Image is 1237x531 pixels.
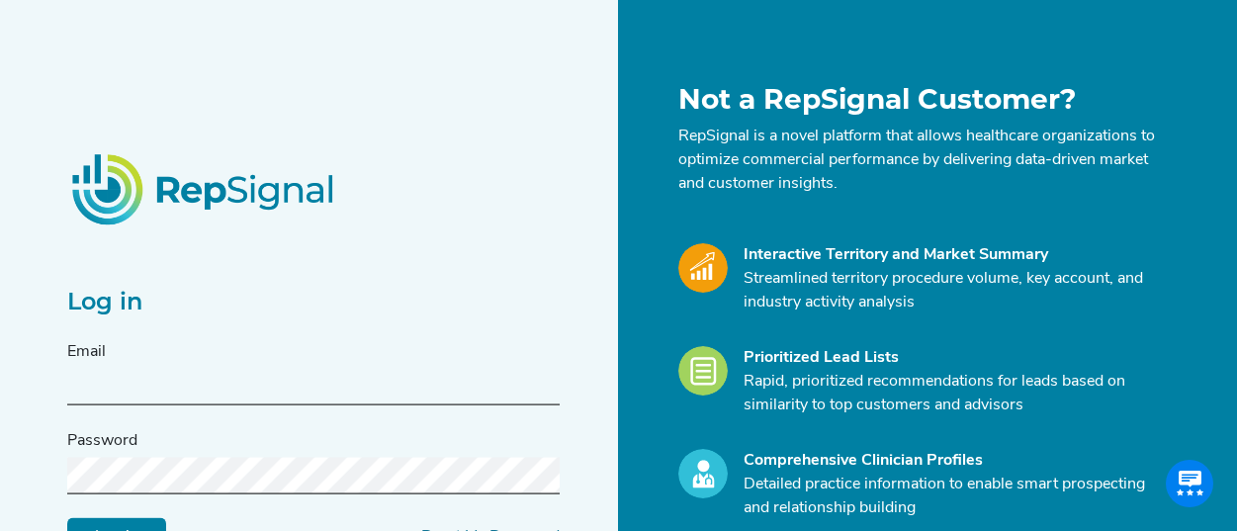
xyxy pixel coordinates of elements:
img: Leads_Icon.28e8c528.svg [678,346,728,396]
img: Profile_Icon.739e2aba.svg [678,449,728,498]
h2: Log in [67,288,560,316]
h1: Not a RepSignal Customer? [678,83,1159,117]
div: Prioritized Lead Lists [744,346,1159,370]
div: Interactive Territory and Market Summary [744,243,1159,267]
label: Email [67,340,106,364]
p: RepSignal is a novel platform that allows healthcare organizations to optimize commercial perform... [678,125,1159,196]
label: Password [67,429,137,453]
p: Detailed practice information to enable smart prospecting and relationship building [744,473,1159,520]
img: Market_Icon.a700a4ad.svg [678,243,728,293]
p: Rapid, prioritized recommendations for leads based on similarity to top customers and advisors [744,370,1159,417]
div: Comprehensive Clinician Profiles [744,449,1159,473]
p: Streamlined territory procedure volume, key account, and industry activity analysis [744,267,1159,314]
img: RepSignalLogo.20539ed3.png [47,130,362,248]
